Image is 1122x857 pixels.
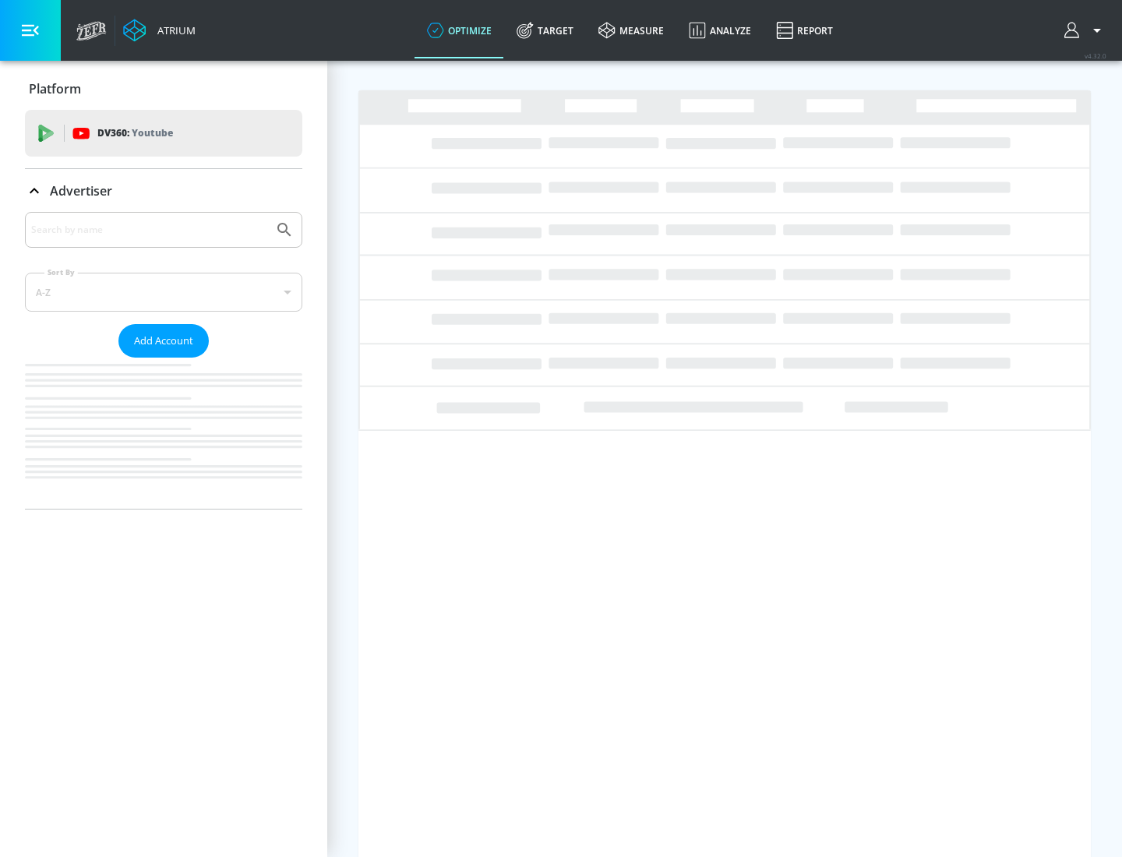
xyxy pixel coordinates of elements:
button: Add Account [118,324,209,358]
span: Add Account [134,332,193,350]
div: Platform [25,67,302,111]
p: Advertiser [50,182,112,199]
a: measure [586,2,676,58]
p: DV360: [97,125,173,142]
input: Search by name [31,220,267,240]
a: Report [764,2,845,58]
label: Sort By [44,267,78,277]
a: Atrium [123,19,196,42]
div: DV360: Youtube [25,110,302,157]
div: A-Z [25,273,302,312]
div: Advertiser [25,212,302,509]
a: Target [504,2,586,58]
p: Platform [29,80,81,97]
div: Advertiser [25,169,302,213]
div: Atrium [151,23,196,37]
p: Youtube [132,125,173,141]
span: v 4.32.0 [1085,51,1106,60]
nav: list of Advertiser [25,358,302,509]
a: Analyze [676,2,764,58]
a: optimize [415,2,504,58]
